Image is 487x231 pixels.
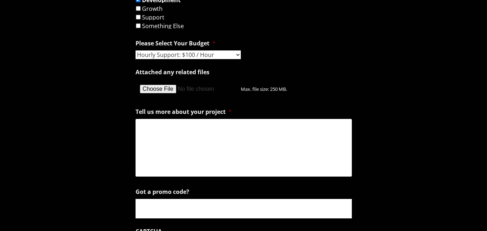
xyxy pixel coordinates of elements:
label: Support [142,14,164,20]
label: Please Select Your Budget [136,40,216,47]
span: Max. file size: 250 MB. [241,80,293,92]
label: Got a promo code? [136,188,189,196]
iframe: Chat Widget [357,147,487,231]
label: Something Else [142,23,184,29]
label: Attached any related files [136,68,209,76]
label: Growth [142,6,163,12]
label: Tell us more about your project [136,108,232,116]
